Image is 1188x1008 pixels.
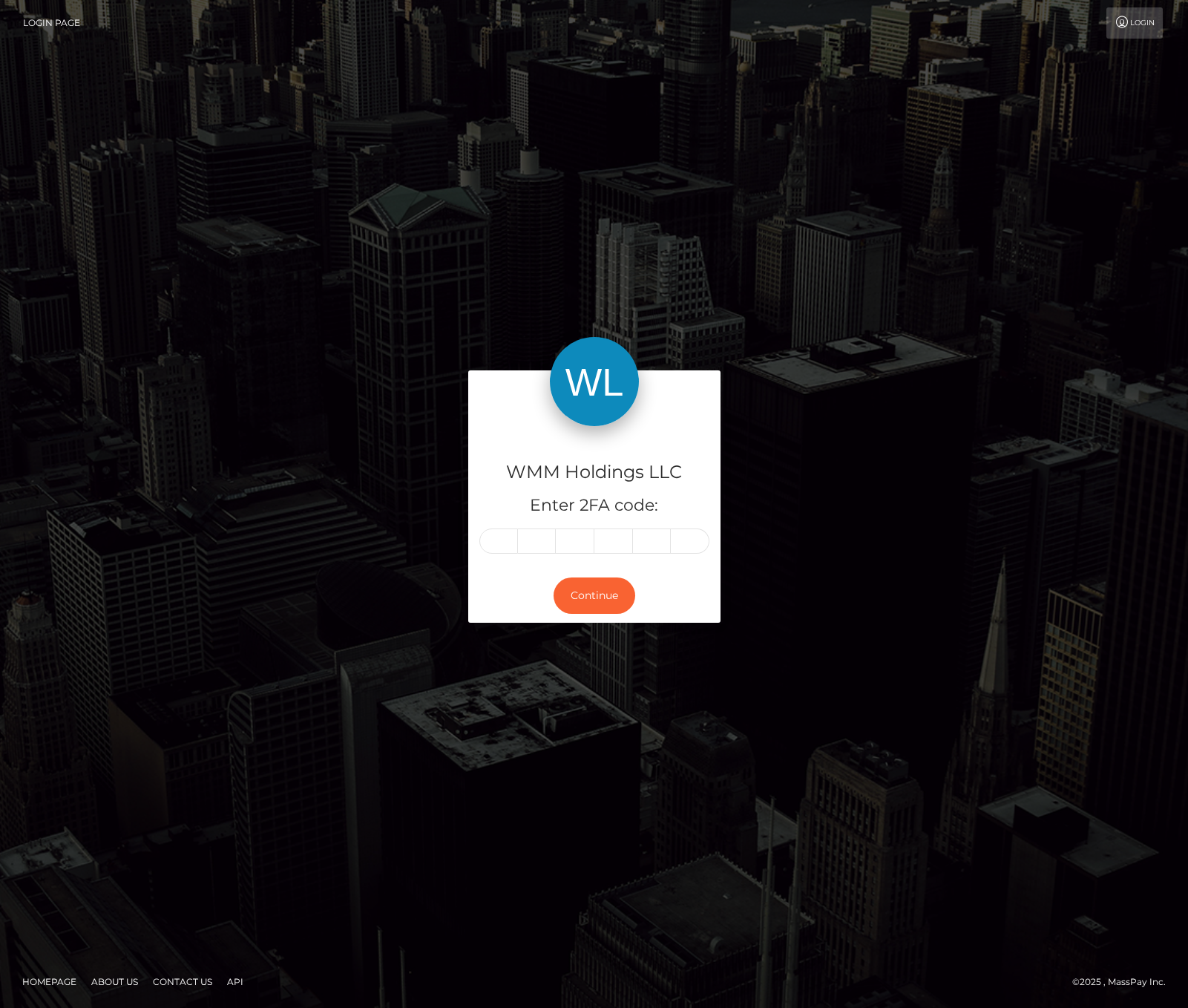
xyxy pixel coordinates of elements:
[16,970,82,993] a: Homepage
[85,970,144,993] a: About Us
[550,337,639,426] img: WMM Holdings LLC
[479,459,709,485] h4: WMM Holdings LLC
[221,970,249,993] a: API
[147,970,218,993] a: Contact Us
[23,7,80,39] a: Login Page
[1106,7,1163,39] a: Login
[554,577,635,614] button: Continue
[1072,974,1177,990] div: © 2025 , MassPay Inc.
[479,494,709,517] h5: Enter 2FA code:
